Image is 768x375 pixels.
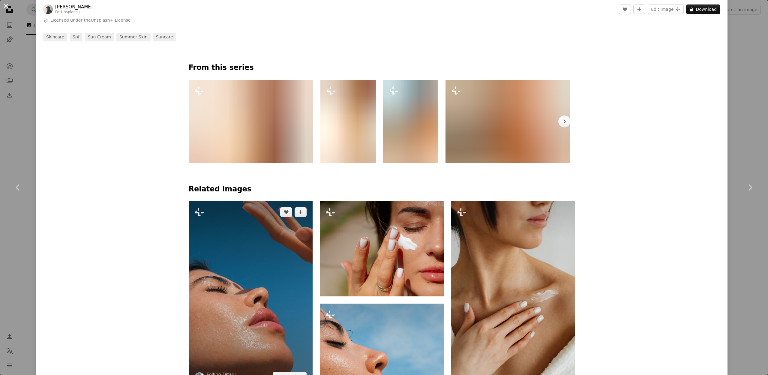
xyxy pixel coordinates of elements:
a: Unsplash+ License [91,18,131,22]
a: skincare [43,33,67,41]
a: A woman applies sunscreen outdoors. [189,118,313,124]
a: Woman applies skincare product outdoors near the beach. [383,118,439,124]
a: Woman applies cream to her face. [320,246,444,251]
a: Woman applies sunscreen while sunbathing. [320,118,376,124]
a: Unsplash+ [61,10,81,14]
a: summer skin [116,33,151,41]
img: Woman applies sunscreen while sunbathing. [320,80,376,163]
button: Like [280,207,292,217]
a: [PERSON_NAME] [55,4,93,10]
a: suncare [153,33,176,41]
a: spf [70,33,82,41]
button: Like [619,4,631,14]
img: Woman applies cream to her face. [320,201,444,296]
a: a close up of a woman's face with a blue sky in the background [189,292,313,297]
span: Licensed under the [50,17,130,23]
button: Add to Collection [633,4,645,14]
button: scroll list to the right [558,115,570,127]
p: From this series [189,63,575,73]
h4: Related images [189,184,575,194]
a: Next [732,159,768,216]
div: For [55,10,93,15]
button: Add to Collection [295,207,307,217]
img: Go to Evelyn Verdín's profile [43,4,53,14]
a: a woman with a white manicure on her shoulder [451,292,575,297]
a: sun cream [85,33,114,41]
img: A woman applies sunscreen outdoors. [189,80,313,163]
button: Edit image [648,4,684,14]
a: Woman applies sunscreen to protect her skin. [445,118,570,124]
img: Woman applies sunscreen to protect her skin. [445,80,570,163]
button: Download [686,4,720,14]
img: Woman applies skincare product outdoors near the beach. [383,80,439,163]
